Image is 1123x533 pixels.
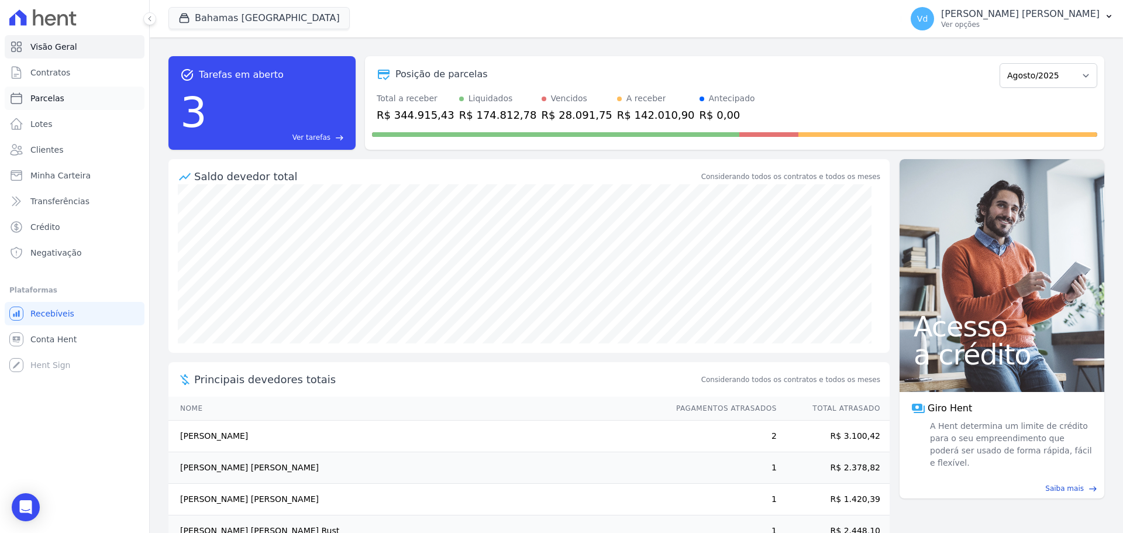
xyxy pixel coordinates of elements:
[30,92,64,104] span: Parcelas
[212,132,344,143] a: Ver tarefas east
[914,341,1090,369] span: a crédito
[5,35,144,59] a: Visão Geral
[5,87,144,110] a: Parcelas
[5,112,144,136] a: Lotes
[168,452,665,484] td: [PERSON_NAME] [PERSON_NAME]
[1045,483,1084,494] span: Saiba mais
[665,484,777,515] td: 1
[907,483,1097,494] a: Saiba mais east
[194,372,699,387] span: Principais devedores totais
[30,67,70,78] span: Contratos
[665,452,777,484] td: 1
[12,493,40,521] div: Open Intercom Messenger
[9,283,140,297] div: Plataformas
[30,221,60,233] span: Crédito
[168,7,350,29] button: Bahamas [GEOGRAPHIC_DATA]
[5,241,144,264] a: Negativação
[292,132,330,143] span: Ver tarefas
[30,118,53,130] span: Lotes
[168,421,665,452] td: [PERSON_NAME]
[551,92,587,105] div: Vencidos
[1088,484,1097,493] span: east
[626,92,666,105] div: A receber
[665,421,777,452] td: 2
[30,170,91,181] span: Minha Carteira
[941,8,1100,20] p: [PERSON_NAME] [PERSON_NAME]
[777,421,890,452] td: R$ 3.100,42
[917,15,928,23] span: Vd
[30,247,82,259] span: Negativação
[168,397,665,421] th: Nome
[5,215,144,239] a: Crédito
[5,328,144,351] a: Conta Hent
[5,164,144,187] a: Minha Carteira
[395,67,488,81] div: Posição de parcelas
[701,171,880,182] div: Considerando todos os contratos e todos os meses
[377,107,454,123] div: R$ 344.915,43
[199,68,284,82] span: Tarefas em aberto
[777,397,890,421] th: Total Atrasado
[700,107,755,123] div: R$ 0,00
[180,82,207,143] div: 3
[901,2,1123,35] button: Vd [PERSON_NAME] [PERSON_NAME] Ver opções
[5,302,144,325] a: Recebíveis
[665,397,777,421] th: Pagamentos Atrasados
[168,484,665,515] td: [PERSON_NAME] [PERSON_NAME]
[542,107,612,123] div: R$ 28.091,75
[5,138,144,161] a: Clientes
[914,312,1090,341] span: Acesso
[5,61,144,84] a: Contratos
[377,92,454,105] div: Total a receber
[777,452,890,484] td: R$ 2.378,82
[30,144,63,156] span: Clientes
[30,333,77,345] span: Conta Hent
[701,374,880,385] span: Considerando todos os contratos e todos os meses
[928,401,972,415] span: Giro Hent
[469,92,513,105] div: Liquidados
[709,92,755,105] div: Antecipado
[30,308,74,319] span: Recebíveis
[5,190,144,213] a: Transferências
[459,107,537,123] div: R$ 174.812,78
[180,68,194,82] span: task_alt
[928,420,1093,469] span: A Hent determina um limite de crédito para o seu empreendimento que poderá ser usado de forma ráp...
[777,484,890,515] td: R$ 1.420,39
[941,20,1100,29] p: Ver opções
[617,107,695,123] div: R$ 142.010,90
[30,195,89,207] span: Transferências
[194,169,699,184] div: Saldo devedor total
[30,41,77,53] span: Visão Geral
[335,133,344,142] span: east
